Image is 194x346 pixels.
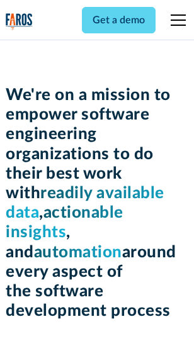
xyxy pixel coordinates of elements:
[163,5,188,35] div: menu
[34,244,122,260] span: automation
[6,86,188,321] h1: We're on a mission to empower software engineering organizations to do their best work with , , a...
[6,185,164,221] span: readily available data
[82,7,156,33] a: Get a demo
[6,204,123,240] span: actionable insights
[6,13,33,31] a: home
[6,13,33,31] img: Logo of the analytics and reporting company Faros.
